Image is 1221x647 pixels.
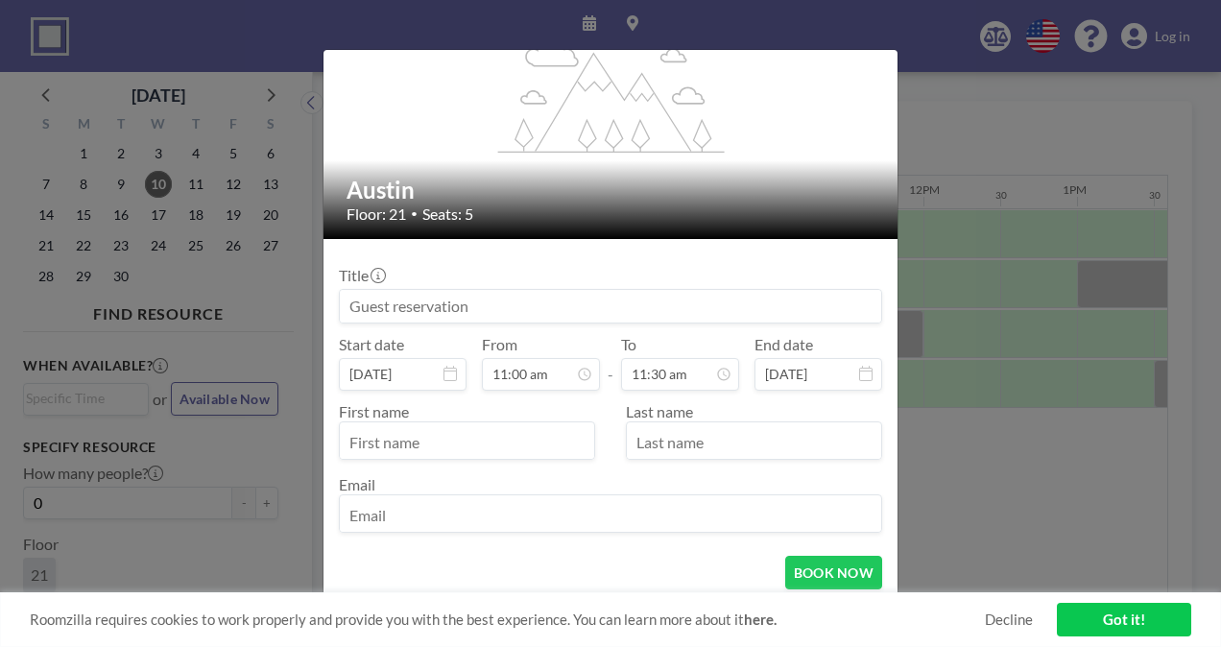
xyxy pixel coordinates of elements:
[339,335,404,354] label: Start date
[339,402,409,420] label: First name
[411,206,418,221] span: •
[498,36,725,152] g: flex-grow: 1.2;
[347,204,406,224] span: Floor: 21
[621,335,636,354] label: To
[608,342,613,384] span: -
[30,611,985,629] span: Roomzilla requires cookies to work properly and provide you with the best experience. You can lea...
[1057,603,1191,636] a: Got it!
[754,335,813,354] label: End date
[340,290,881,323] input: Guest reservation
[985,611,1033,629] a: Decline
[482,335,517,354] label: From
[340,426,594,459] input: First name
[626,402,693,420] label: Last name
[422,204,473,224] span: Seats: 5
[785,556,882,589] button: BOOK NOW
[627,426,881,459] input: Last name
[339,266,384,285] label: Title
[744,611,777,628] a: here.
[339,475,375,493] label: Email
[347,176,876,204] h2: Austin
[340,499,881,532] input: Email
